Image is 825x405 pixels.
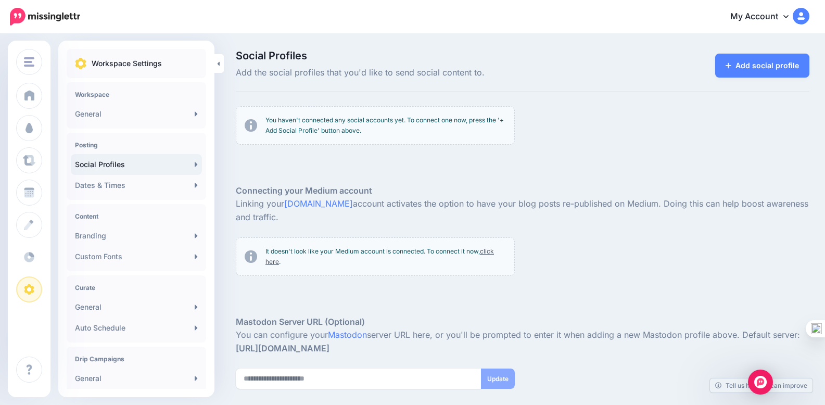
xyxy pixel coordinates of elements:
a: [DOMAIN_NAME] [284,198,353,209]
a: Social Profiles [71,154,202,175]
img: settings.png [75,58,86,69]
h4: Content [75,212,198,220]
img: info-circle-grey.png [245,250,257,263]
a: General [71,368,202,389]
h4: Posting [75,141,198,149]
div: Open Intercom Messenger [748,370,773,395]
h5: Connecting your Medium account [236,184,809,197]
h4: Workspace [75,91,198,98]
p: You haven't connected any social accounts yet. To connect one now, press the '+ Add Social Profil... [265,115,506,136]
a: Mastodon [328,330,367,340]
h4: Curate [75,284,198,292]
a: General [71,297,202,318]
p: Workspace Settings [92,57,162,70]
a: My Account [720,4,809,30]
a: Tell us how we can improve [710,378,813,393]
a: Branding [71,225,202,246]
span: Social Profiles [236,50,613,61]
img: info-circle-grey.png [245,119,257,132]
img: Missinglettr [10,8,80,26]
a: General [71,104,202,124]
span: Add the social profiles that you'd like to send social content to. [236,66,613,80]
p: Linking your account activates the option to have your blog posts re-published on Medium. Doing t... [236,197,809,224]
h5: Mastodon Server URL (Optional) [236,315,809,328]
strong: [URL][DOMAIN_NAME] [236,343,329,353]
img: one_i.png [811,323,822,334]
a: Custom Fonts [71,246,202,267]
h4: Drip Campaigns [75,355,198,363]
button: Update [481,369,515,389]
a: click here [265,247,494,265]
a: Dates & Times [71,175,202,196]
img: menu.png [24,57,34,67]
a: Auto Schedule [71,318,202,338]
p: You can configure your server URL here, or you'll be prompted to enter it when adding a new Masto... [236,328,809,356]
a: Add social profile [715,54,809,78]
p: It doesn't look like your Medium account is connected. To connect it now, . [265,246,506,267]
